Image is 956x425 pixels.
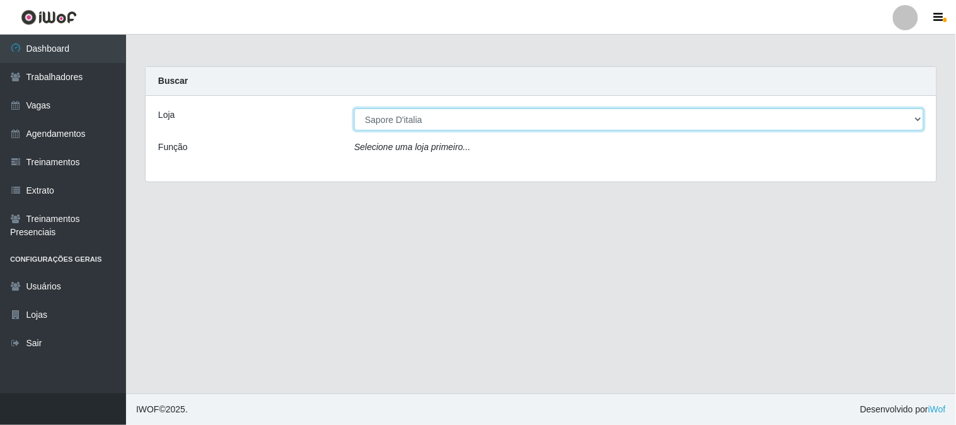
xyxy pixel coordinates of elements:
[21,9,77,25] img: CoreUI Logo
[136,403,188,416] span: © 2025 .
[860,403,946,416] span: Desenvolvido por
[158,108,175,122] label: Loja
[354,142,470,152] i: Selecione uma loja primeiro...
[928,404,946,414] a: iWof
[158,76,188,86] strong: Buscar
[136,404,159,414] span: IWOF
[158,141,188,154] label: Função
